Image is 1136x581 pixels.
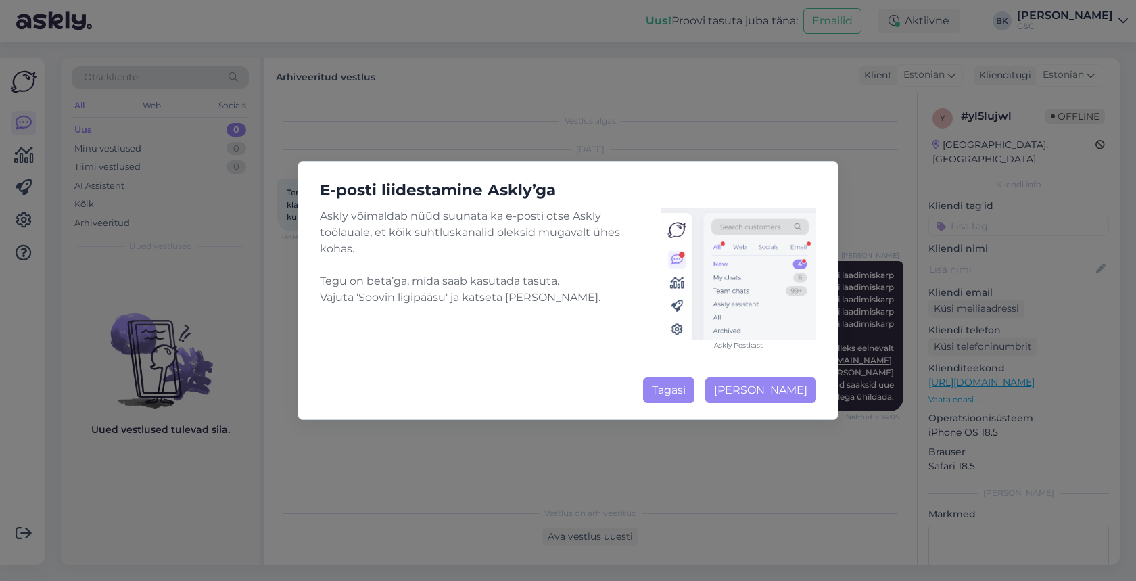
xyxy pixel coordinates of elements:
button: Tagasi [643,377,694,403]
button: [PERSON_NAME] [705,377,816,403]
span: [PERSON_NAME] [714,384,807,396]
img: chat-inbox [661,208,816,340]
figcaption: Askly Postkast [661,340,816,350]
h5: E-posti liidestamine Askly’ga [309,178,827,203]
div: Askly võimaldab nüüd suunata ka e-posti otse Askly töölauale, et kõik suhtluskanalid oleksid muga... [320,208,816,350]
